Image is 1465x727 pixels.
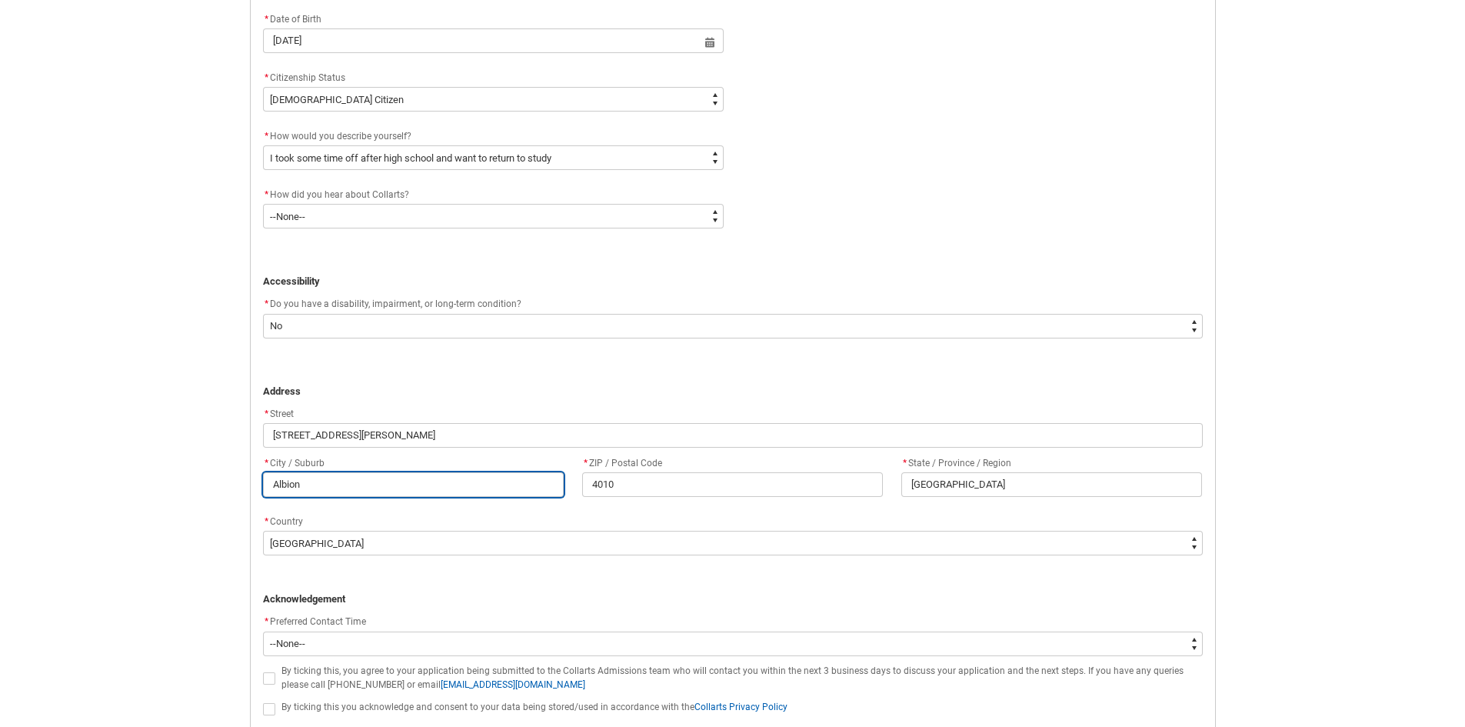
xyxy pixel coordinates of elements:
[263,14,321,25] span: Date of Birth
[270,298,521,309] span: Do you have a disability, impairment, or long-term condition?
[281,665,1184,690] span: By ticking this, you agree to your application being submitted to the Collarts Admissions team wh...
[265,131,268,142] abbr: required
[265,616,268,627] abbr: required
[265,72,268,83] abbr: required
[263,409,294,419] span: Street
[265,14,268,25] abbr: required
[901,458,1011,469] span: State / Province / Region
[265,409,268,419] abbr: required
[903,458,907,469] abbr: required
[270,131,411,142] span: How would you describe yourself?
[270,189,409,200] span: How did you hear about Collarts?
[263,458,325,469] span: City / Suburb
[263,593,345,605] strong: Acknowledgement
[582,458,662,469] span: ZIP / Postal Code
[265,298,268,309] abbr: required
[265,189,268,200] abbr: required
[265,458,268,469] abbr: required
[263,275,320,287] strong: Accessibility
[584,458,588,469] abbr: required
[263,385,301,397] strong: Address
[265,516,268,527] abbr: required
[270,516,303,527] span: Country
[441,679,585,690] a: [EMAIL_ADDRESS][DOMAIN_NAME]
[270,72,345,83] span: Citizenship Status
[694,702,787,712] a: Collarts Privacy Policy
[281,702,787,712] span: By ticking this you acknowledge and consent to your data being stored/used in accordance with the
[270,616,366,627] span: Preferred Contact Time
